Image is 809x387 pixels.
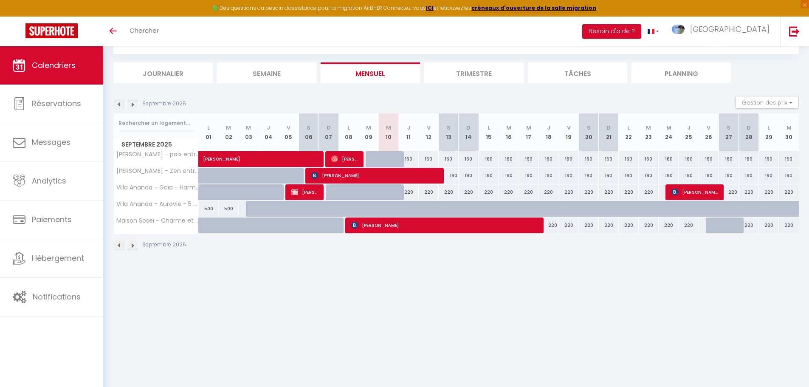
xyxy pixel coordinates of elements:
div: 190 [679,168,699,184]
div: 220 [419,184,439,200]
th: 18 [538,113,558,151]
li: Journalier [113,62,213,83]
button: Gestion des prix [736,96,799,109]
div: 160 [639,151,659,167]
input: Rechercher un logement... [118,116,194,131]
p: Septembre 2025 [142,100,186,108]
div: 220 [538,184,558,200]
div: 220 [558,184,578,200]
div: 220 [399,184,419,200]
span: Hébergement [32,253,84,263]
abbr: L [627,124,630,132]
div: 190 [479,168,499,184]
abbr: S [307,124,310,132]
span: [PERSON_NAME] [311,167,438,184]
div: 190 [619,168,639,184]
th: 25 [679,113,699,151]
span: Réservations [32,98,81,109]
span: [PERSON_NAME] [203,147,320,163]
th: 03 [239,113,259,151]
abbr: V [707,124,710,132]
th: 23 [639,113,659,151]
th: 15 [479,113,499,151]
th: 29 [759,113,779,151]
img: logout [789,26,800,37]
div: 220 [659,218,679,233]
button: Ouvrir le widget de chat LiveChat [7,3,32,29]
div: 190 [659,168,679,184]
abbr: D [747,124,751,132]
th: 08 [338,113,358,151]
a: ICI [426,4,434,11]
div: 220 [639,184,659,200]
div: 190 [739,168,758,184]
div: 190 [499,168,519,184]
a: Chercher [123,17,165,46]
th: 13 [439,113,459,151]
div: 500 [199,201,219,217]
abbr: D [327,124,331,132]
div: 220 [599,218,619,233]
th: 09 [358,113,378,151]
div: 220 [779,184,799,200]
th: 24 [659,113,679,151]
img: Super Booking [25,23,78,38]
th: 10 [378,113,398,151]
div: 190 [579,168,599,184]
div: 190 [558,168,578,184]
div: 160 [739,151,758,167]
abbr: J [547,124,550,132]
abbr: S [727,124,730,132]
th: 22 [619,113,639,151]
abbr: M [666,124,671,132]
abbr: V [567,124,571,132]
span: Calendriers [32,60,76,71]
div: 220 [579,184,599,200]
span: Maison Soseï - Charme et zénitude, vue exceptionnelle sur le port [115,218,200,224]
span: [PERSON_NAME] - Zen entre mer et étangs [115,168,200,174]
span: [PERSON_NAME] [291,184,318,200]
div: 160 [479,151,499,167]
abbr: D [606,124,611,132]
th: 30 [779,113,799,151]
abbr: J [687,124,691,132]
abbr: L [488,124,490,132]
span: [GEOGRAPHIC_DATA] [690,24,770,34]
div: 160 [419,151,439,167]
abbr: J [267,124,270,132]
div: 160 [599,151,619,167]
div: 220 [459,184,479,200]
div: 160 [779,151,799,167]
th: 20 [579,113,599,151]
abbr: M [526,124,531,132]
div: 160 [579,151,599,167]
th: 19 [558,113,578,151]
div: 160 [519,151,538,167]
div: 160 [538,151,558,167]
div: 220 [439,184,459,200]
span: Analytics [32,175,66,186]
th: 06 [299,113,319,151]
a: créneaux d'ouverture de la salle migration [471,4,596,11]
abbr: L [347,124,350,132]
th: 28 [739,113,758,151]
abbr: D [466,124,471,132]
span: Messages [32,137,70,147]
div: 190 [759,168,779,184]
span: [PERSON_NAME] - paix entre mer et étangs [115,151,200,158]
th: 21 [599,113,619,151]
div: 160 [399,151,419,167]
div: 220 [599,184,619,200]
th: 11 [399,113,419,151]
div: 160 [679,151,699,167]
th: 27 [719,113,739,151]
div: 160 [439,151,459,167]
li: Tâches [528,62,627,83]
th: 16 [499,113,519,151]
div: 220 [519,184,538,200]
div: 220 [639,218,659,233]
span: Paiements [32,214,72,225]
span: [PERSON_NAME] [671,184,718,200]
